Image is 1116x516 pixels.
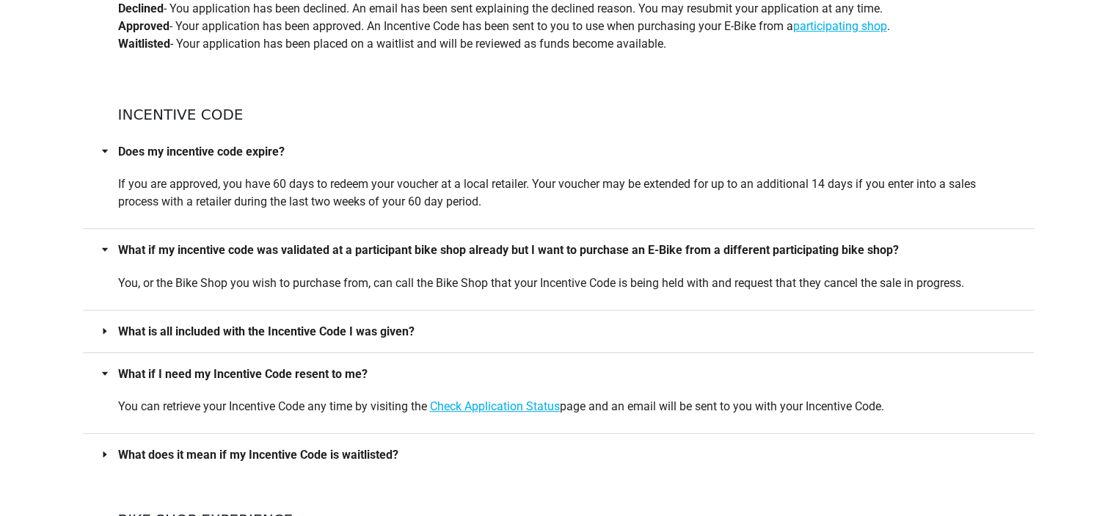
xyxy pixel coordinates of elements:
[118,1,164,15] strong: Declined
[83,106,1034,123] h5: Incentive Code
[101,369,109,378] span: caret-right
[101,450,109,459] span: caret-right
[430,399,560,413] a: Check Application Status
[118,276,964,290] span: You, or the Bike Shop you wish to purchase from, can call the Bike Shop that your Incentive Code ...
[793,19,887,33] a: participating shop
[101,327,109,335] span: caret-right
[83,310,1034,352] div: What is all included with the Incentive Code I was given?
[118,37,170,51] strong: Waitlisted
[118,322,1016,341] span: What is all included with the Incentive Code I was given?
[83,434,1034,476] div: What does it mean if my Incentive Code is waitlisted?
[101,245,109,254] span: caret-right
[83,229,1034,271] div: What if my incentive code was validated at a participant bike shop already but I want to purchase...
[118,142,1016,161] span: Does my incentive code expire?
[83,353,1034,395] div: What if I need my Incentive Code resent to me?
[118,365,1016,383] span: What if I need my Incentive Code resent to me?
[118,446,1016,464] span: What does it mean if my Incentive Code is waitlisted?
[83,131,1034,172] div: Does my incentive code expire?
[118,19,169,33] strong: Approved
[118,399,884,413] span: You can retrieve your Incentive Code any time by visiting the page and an email will be sent to y...
[118,177,976,208] span: If you are approved, you have 60 days to redeem your voucher at a local retailer. Your voucher ma...
[118,241,1016,259] span: What if my incentive code was validated at a participant bike shop already but I want to purchase...
[101,147,109,156] span: caret-right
